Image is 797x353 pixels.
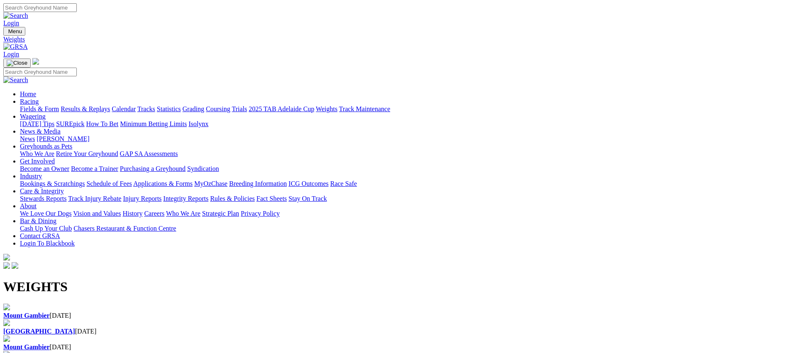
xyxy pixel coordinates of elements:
a: Rules & Policies [210,195,255,202]
img: Close [7,60,27,66]
a: Home [20,90,36,97]
a: Fact Sheets [257,195,287,202]
a: Weights [3,36,794,43]
img: logo-grsa-white.png [3,254,10,260]
a: Weights [316,105,337,112]
a: Chasers Restaurant & Function Centre [73,225,176,232]
img: Search [3,12,28,19]
button: Toggle navigation [3,27,25,36]
a: Login [3,51,19,58]
img: GRSA [3,43,28,51]
a: Breeding Information [229,180,287,187]
a: Purchasing a Greyhound [120,165,186,172]
a: Strategic Plan [202,210,239,217]
a: We Love Our Dogs [20,210,71,217]
a: GAP SA Assessments [120,150,178,157]
a: Fields & Form [20,105,59,112]
div: Care & Integrity [20,195,794,202]
a: News & Media [20,128,61,135]
a: Stewards Reports [20,195,66,202]
h1: WEIGHTS [3,279,794,295]
a: Track Maintenance [339,105,390,112]
div: [DATE] [3,312,794,319]
a: Applications & Forms [133,180,193,187]
div: Industry [20,180,794,187]
img: file-red.svg [3,304,10,310]
a: Who We Are [166,210,200,217]
img: file-red.svg [3,335,10,342]
input: Search [3,3,77,12]
img: facebook.svg [3,262,10,269]
a: 2025 TAB Adelaide Cup [249,105,314,112]
a: Schedule of Fees [86,180,132,187]
a: [PERSON_NAME] [37,135,89,142]
a: Tracks [137,105,155,112]
a: How To Bet [86,120,119,127]
a: Bookings & Scratchings [20,180,85,187]
a: Mount Gambier [3,343,50,351]
a: Isolynx [188,120,208,127]
div: News & Media [20,135,794,143]
a: Login To Blackbook [20,240,75,247]
a: MyOzChase [194,180,227,187]
a: Results & Replays [61,105,110,112]
a: Minimum Betting Limits [120,120,187,127]
a: Wagering [20,113,46,120]
a: Who We Are [20,150,54,157]
a: Contact GRSA [20,232,60,239]
a: Login [3,19,19,27]
div: Greyhounds as Pets [20,150,794,158]
a: Coursing [206,105,230,112]
a: Industry [20,173,42,180]
a: [DATE] Tips [20,120,54,127]
a: Statistics [157,105,181,112]
div: Wagering [20,120,794,128]
a: Trials [232,105,247,112]
a: Racing [20,98,39,105]
a: Mount Gambier [3,312,50,319]
a: Track Injury Rebate [68,195,121,202]
a: Integrity Reports [163,195,208,202]
img: file-red.svg [3,319,10,326]
button: Toggle navigation [3,58,31,68]
a: Retire Your Greyhound [56,150,118,157]
a: Race Safe [330,180,357,187]
img: logo-grsa-white.png [32,58,39,65]
a: Cash Up Your Club [20,225,72,232]
div: [DATE] [3,328,794,335]
a: [GEOGRAPHIC_DATA] [3,328,75,335]
a: Greyhounds as Pets [20,143,72,150]
a: ICG Outcomes [288,180,328,187]
a: Injury Reports [123,195,161,202]
img: twitter.svg [12,262,18,269]
a: Careers [144,210,164,217]
a: Become a Trainer [71,165,118,172]
div: Bar & Dining [20,225,794,232]
a: Grading [183,105,204,112]
div: [DATE] [3,343,794,351]
a: Privacy Policy [241,210,280,217]
div: About [20,210,794,217]
span: Menu [8,28,22,34]
a: Care & Integrity [20,187,64,195]
a: Syndication [187,165,219,172]
a: Stay On Track [288,195,327,202]
a: History [122,210,142,217]
div: Racing [20,105,794,113]
img: Search [3,76,28,84]
a: Calendar [112,105,136,112]
a: SUREpick [56,120,84,127]
a: About [20,202,37,209]
a: Vision and Values [73,210,121,217]
a: News [20,135,35,142]
a: Bar & Dining [20,217,56,224]
div: Get Involved [20,165,794,173]
a: Become an Owner [20,165,69,172]
a: Get Involved [20,158,55,165]
input: Search [3,68,77,76]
